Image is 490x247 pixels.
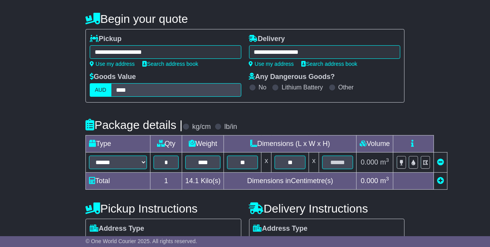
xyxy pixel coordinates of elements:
a: Search address book [142,61,198,67]
span: Air & Sea Depot [347,235,399,247]
h4: Package details | [85,118,183,131]
a: Add new item [437,177,444,185]
span: Residential [90,235,127,247]
span: m [380,177,389,185]
label: Goods Value [90,73,136,81]
span: Commercial [135,235,175,247]
td: Dimensions in Centimetre(s) [224,173,357,190]
span: Commercial [299,235,339,247]
td: Qty [150,136,182,153]
label: Lithium Battery [282,84,323,91]
a: Remove this item [437,158,444,166]
label: Delivery [249,35,285,43]
td: Volume [357,136,393,153]
label: kg/cm [192,123,211,131]
td: Weight [182,136,224,153]
td: Total [86,173,150,190]
td: Type [86,136,150,153]
sup: 3 [386,176,389,182]
a: Search address book [302,61,357,67]
span: © One World Courier 2025. All rights reserved. [85,238,197,244]
span: Air & Sea Depot [183,235,236,247]
label: Any Dangerous Goods? [249,73,335,81]
sup: 3 [386,157,389,163]
label: Address Type [90,225,144,233]
label: No [259,84,266,91]
h4: Begin your quote [85,12,405,25]
td: Kilo(s) [182,173,224,190]
h4: Delivery Instructions [249,202,405,215]
td: 1 [150,173,182,190]
span: m [380,158,389,166]
td: x [261,153,271,173]
a: Use my address [90,61,135,67]
span: 0.000 [361,158,378,166]
span: 0.000 [361,177,378,185]
td: Dimensions (L x W x H) [224,136,357,153]
label: Pickup [90,35,121,43]
label: lb/in [224,123,237,131]
td: x [309,153,319,173]
label: AUD [90,83,111,97]
span: Residential [253,235,291,247]
h4: Pickup Instructions [85,202,241,215]
label: Address Type [253,225,308,233]
span: 14.1 [185,177,199,185]
label: Other [338,84,354,91]
a: Use my address [249,61,294,67]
